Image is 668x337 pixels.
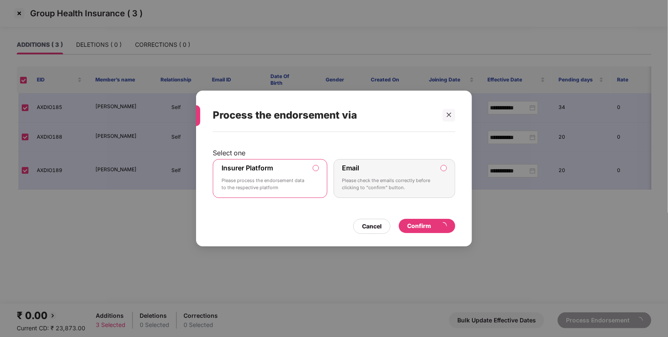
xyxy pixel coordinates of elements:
[439,222,447,230] span: loading
[222,164,273,172] label: Insurer Platform
[342,164,359,172] label: Email
[446,112,452,118] span: close
[441,165,446,171] input: EmailPlease check the emails correctly before clicking to “confirm” button.
[313,165,319,171] input: Insurer PlatformPlease process the endorsement data to the respective platform
[362,222,382,231] div: Cancel
[407,221,447,231] div: Confirm
[213,149,455,157] p: Select one
[342,177,435,192] p: Please check the emails correctly before clicking to “confirm” button.
[222,177,307,192] p: Please process the endorsement data to the respective platform
[213,99,435,132] div: Process the endorsement via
